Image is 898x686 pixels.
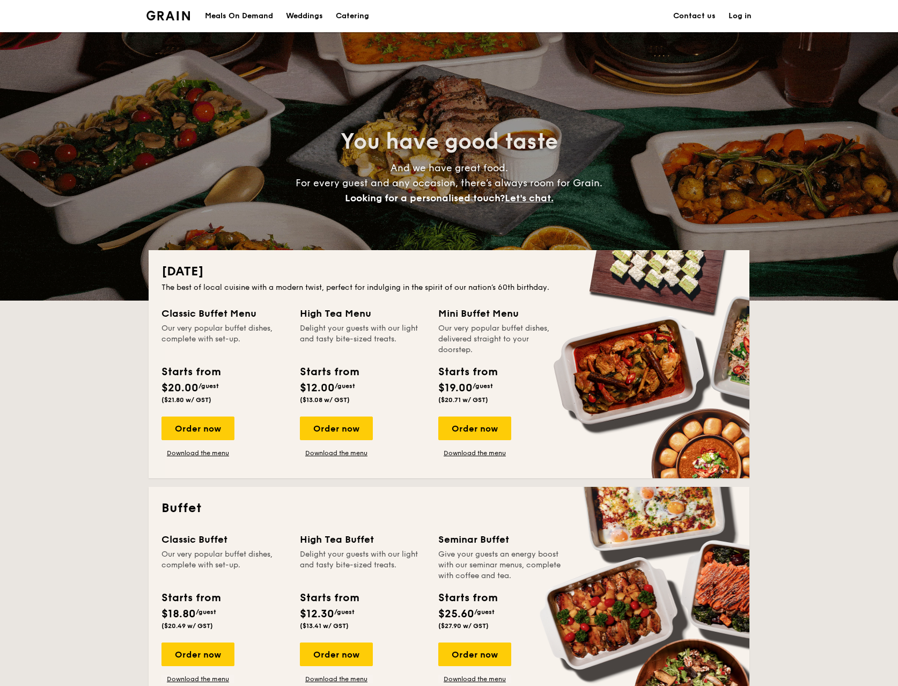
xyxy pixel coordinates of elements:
span: And we have great food. For every guest and any occasion, there’s always room for Grain. [296,162,602,204]
a: Download the menu [300,449,373,457]
div: Order now [161,643,234,666]
a: Download the menu [438,449,511,457]
span: ($21.80 w/ GST) [161,396,211,404]
div: The best of local cuisine with a modern twist, perfect for indulging in the spirit of our nation’... [161,282,737,293]
div: Classic Buffet Menu [161,306,287,321]
div: Our very popular buffet dishes, complete with set-up. [161,323,287,355]
h2: [DATE] [161,263,737,280]
div: Delight your guests with our light and tasty bite-sized treats. [300,323,425,355]
div: Our very popular buffet dishes, delivered straight to your doorstep. [438,323,564,355]
a: Download the menu [161,675,234,683]
div: High Tea Menu [300,306,425,321]
div: Give your guests an energy boost with our seminar menus, complete with coffee and tea. [438,549,564,581]
div: Starts from [161,590,220,606]
a: Download the menu [438,675,511,683]
span: Looking for a personalised touch? [345,192,505,204]
span: ($27.90 w/ GST) [438,622,489,630]
img: Grain [146,11,190,20]
span: $12.30 [300,608,334,621]
div: Our very popular buffet dishes, complete with set-up. [161,549,287,581]
span: $25.60 [438,608,474,621]
span: /guest [334,608,355,616]
a: Download the menu [300,675,373,683]
div: Starts from [300,590,358,606]
div: Order now [438,417,511,440]
div: Classic Buffet [161,532,287,547]
span: ($13.41 w/ GST) [300,622,349,630]
div: Mini Buffet Menu [438,306,564,321]
a: Download the menu [161,449,234,457]
span: $19.00 [438,382,473,395]
a: Logotype [146,11,190,20]
span: ($13.08 w/ GST) [300,396,350,404]
h2: Buffet [161,500,737,517]
div: Order now [300,643,373,666]
span: You have good taste [341,129,558,155]
span: Let's chat. [505,192,554,204]
div: Starts from [161,364,220,380]
span: $18.80 [161,608,196,621]
div: High Tea Buffet [300,532,425,547]
span: /guest [473,382,493,390]
span: /guest [198,382,219,390]
div: Order now [161,417,234,440]
div: Seminar Buffet [438,532,564,547]
div: Delight your guests with our light and tasty bite-sized treats. [300,549,425,581]
div: Starts from [438,590,497,606]
div: Starts from [300,364,358,380]
div: Starts from [438,364,497,380]
div: Order now [438,643,511,666]
span: ($20.49 w/ GST) [161,622,213,630]
span: $20.00 [161,382,198,395]
div: Order now [300,417,373,440]
span: $12.00 [300,382,335,395]
span: /guest [474,608,495,616]
span: ($20.71 w/ GST) [438,396,488,404]
span: /guest [196,608,216,616]
span: /guest [335,382,355,390]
